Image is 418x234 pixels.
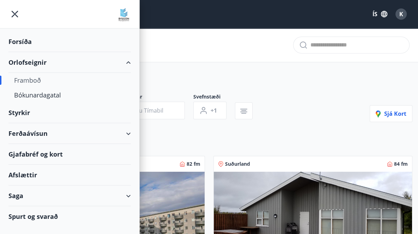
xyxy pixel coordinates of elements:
button: menu [8,8,21,20]
span: Sjá kort [376,110,406,118]
img: union_logo [117,8,131,22]
span: +1 [211,107,217,114]
span: 84 fm [394,160,408,167]
div: Framboð [14,73,125,88]
span: Veldu tímabil [127,107,163,114]
button: +1 [193,102,226,119]
button: K [393,6,410,23]
div: Ferðaávísun [8,123,131,144]
div: Bókunardagatal [14,88,125,102]
div: Spurt og svarað [8,206,131,227]
div: Forsíða [8,31,131,52]
div: Afslættir [8,165,131,185]
span: Dagsetningar [110,93,193,102]
div: Orlofseignir [8,52,131,73]
span: Suðurland [225,160,250,167]
button: Veldu tímabil [110,102,185,119]
button: ÍS [369,8,391,20]
div: Styrkir [8,102,131,123]
span: K [399,10,403,18]
div: Saga [8,185,131,206]
button: Sjá kort [370,105,412,122]
div: Gjafabréf og kort [8,144,131,165]
span: Svefnstæði [193,93,235,102]
span: 82 fm [187,160,200,167]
